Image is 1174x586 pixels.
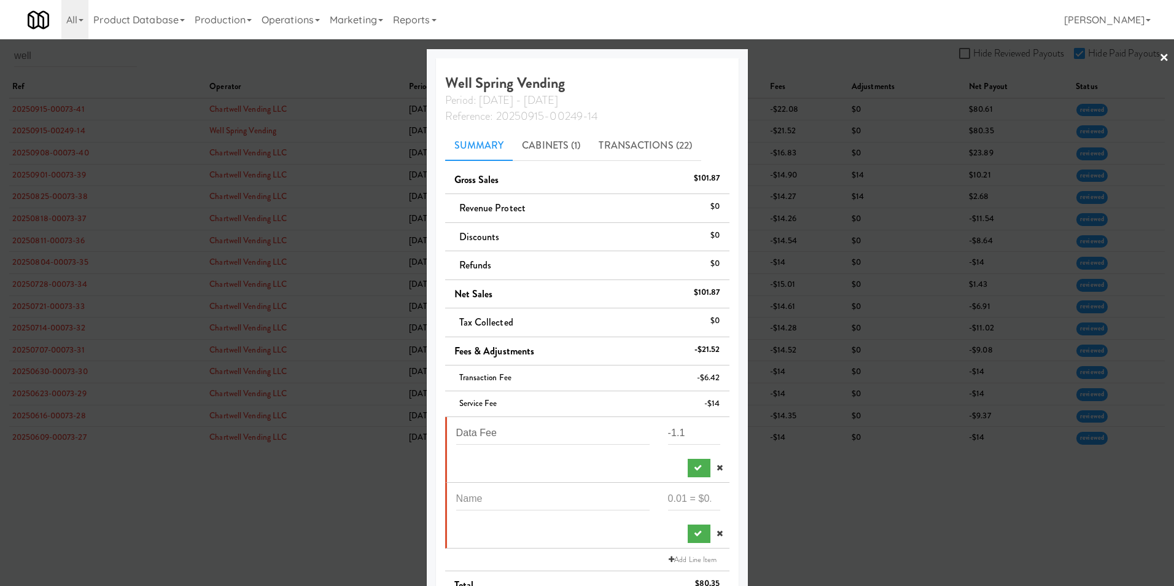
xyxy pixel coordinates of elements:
span: Reference: 20250915-00249-14 [445,108,598,124]
span: Discounts [459,230,500,244]
li: Service Fee-$14 [445,391,729,417]
a: Cabinets (1) [513,130,589,161]
a: × [1159,39,1169,77]
a: Add Line Item [666,553,720,566]
a: Transactions (22) [589,130,701,161]
span: Transaction Fee [459,372,512,383]
span: Net Sales [454,287,493,301]
div: $0 [710,256,720,272]
img: Micromart [28,9,49,31]
input: 0.01 = $0.01 [668,422,720,445]
div: $0 [710,199,720,214]
div: $101.87 [694,171,720,186]
div: $101.87 [694,285,720,300]
div: $0 [710,228,720,243]
div: $0 [710,313,720,329]
input: Name [456,488,650,510]
span: Fees & Adjustments [454,344,535,358]
div: -$14 [704,396,720,412]
span: Tax Collected [459,315,513,329]
span: Refunds [459,258,492,272]
div: -$6.42 [697,370,720,386]
a: Summary [445,130,513,161]
li: Transaction Fee-$6.42 [445,365,729,391]
span: Gross Sales [454,173,499,187]
input: 0.01 = $0.01 [668,488,720,510]
span: Revenue Protect [459,201,526,215]
input: Name [456,422,650,445]
span: Service Fee [459,397,497,409]
div: -$21.52 [694,342,720,357]
h4: Well Spring Vending [445,75,729,123]
span: Period: [DATE] - [DATE] [445,92,558,108]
